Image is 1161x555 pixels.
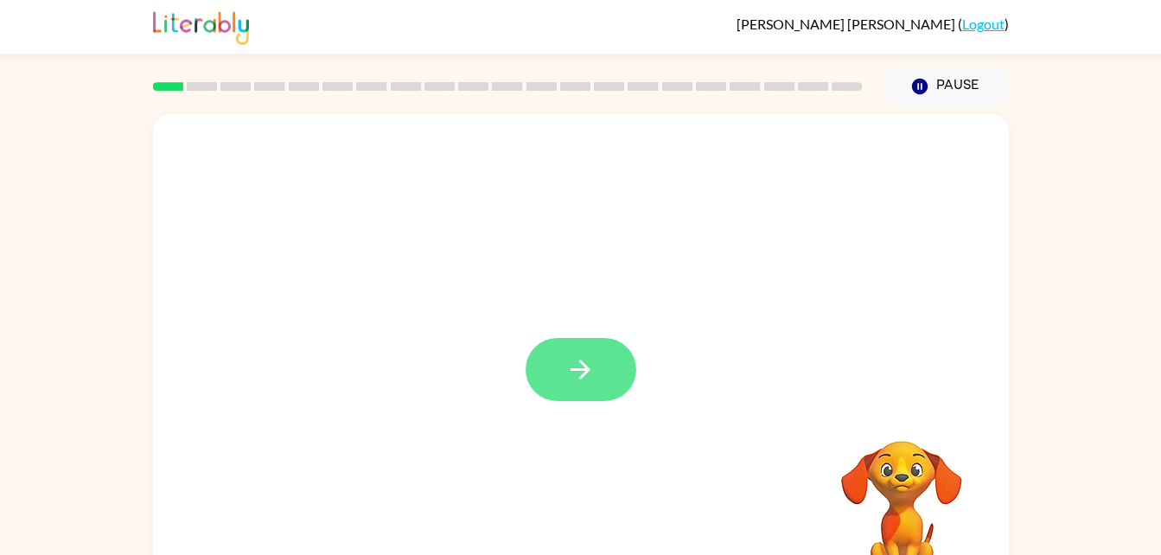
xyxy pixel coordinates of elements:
[962,16,1005,32] a: Logout
[737,16,1009,32] div: ( )
[737,16,958,32] span: [PERSON_NAME] [PERSON_NAME]
[884,67,1009,106] button: Pause
[153,7,249,45] img: Literably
